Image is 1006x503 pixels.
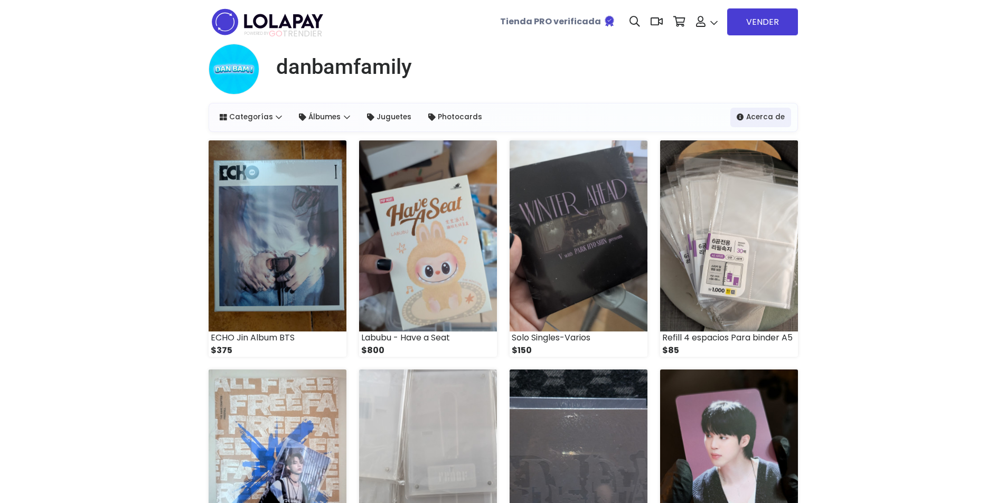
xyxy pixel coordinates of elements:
div: $800 [359,344,497,357]
a: Álbumes [293,108,356,127]
img: small_1758662656588.jpeg [209,140,346,331]
a: danbamfamily [268,54,412,80]
img: small_1754155601377.jpeg [660,140,798,331]
div: Refill 4 espacios Para binder A5 [660,331,798,344]
img: Tienda verificada [603,15,616,27]
img: small_1757552987204.jpeg [510,140,647,331]
b: Tienda PRO verificada [500,15,601,27]
a: Juguetes [361,108,418,127]
a: Categorías [213,108,289,127]
a: Photocards [422,108,488,127]
img: logo [209,5,326,39]
div: $375 [209,344,346,357]
div: Labubu - Have a Seat [359,331,497,344]
div: ECHO Jin Album BTS [209,331,346,344]
div: $150 [510,344,647,357]
a: Acerca de [730,108,791,127]
div: $85 [660,344,798,357]
a: ECHO Jin Album BTS $375 [209,140,346,357]
img: small_1758512829060.jpeg [359,140,497,331]
a: Labubu - Have a Seat $800 [359,140,497,357]
span: POWERED BY [245,31,269,36]
a: Solo Singles-Varios $150 [510,140,647,357]
span: GO [269,27,283,40]
span: TRENDIER [245,29,322,39]
a: Refill 4 espacios Para binder A5 $85 [660,140,798,357]
a: VENDER [727,8,798,35]
div: Solo Singles-Varios [510,331,647,344]
h1: danbamfamily [276,54,412,80]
